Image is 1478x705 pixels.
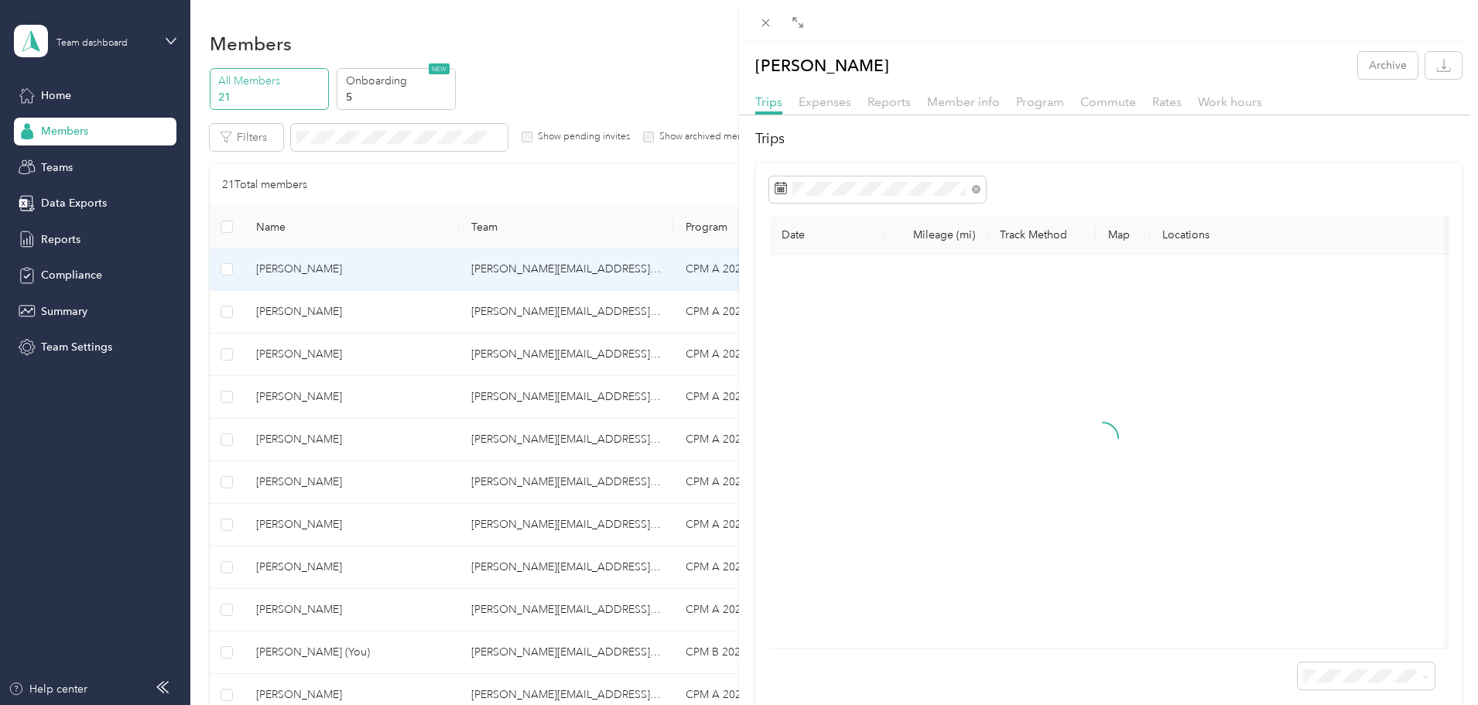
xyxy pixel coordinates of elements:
span: Trips [755,94,782,109]
span: Reports [867,94,911,109]
span: Program [1016,94,1064,109]
span: Commute [1080,94,1136,109]
th: Track Method [987,216,1096,255]
span: Work hours [1198,94,1262,109]
span: Rates [1152,94,1182,109]
th: Date [769,216,885,255]
h2: Trips [755,128,1462,149]
th: Map [1096,216,1150,255]
iframe: Everlance-gr Chat Button Frame [1391,618,1478,705]
p: [PERSON_NAME] [755,52,889,79]
th: Mileage (mi) [885,216,987,255]
button: Archive [1358,52,1418,79]
span: Member info [927,94,1000,109]
span: Expenses [799,94,851,109]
